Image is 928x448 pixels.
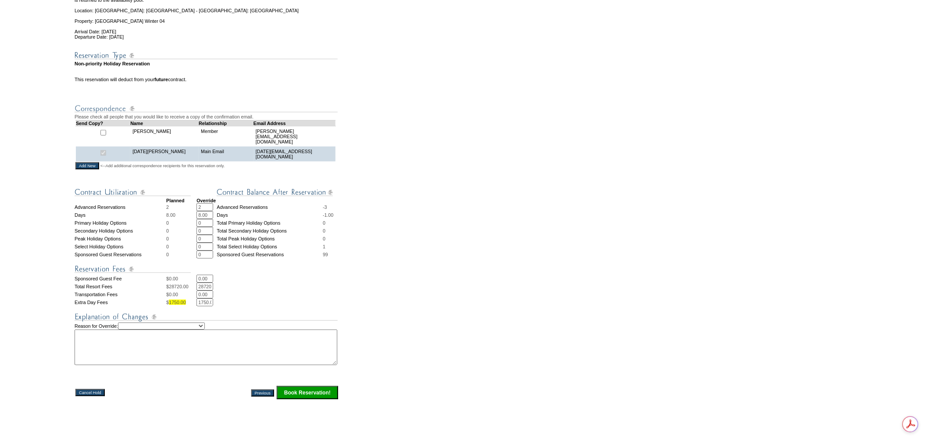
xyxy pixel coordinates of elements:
td: $ [166,283,196,290]
td: Non-priority Holiday Reservation [75,61,339,66]
strong: Planned [166,198,184,203]
span: Please check all people that you would like to receive a copy of the confirmation email. [75,114,253,119]
span: 1750.00 [169,300,186,305]
td: Primary Holiday Options [75,219,166,227]
input: Add New [75,162,99,169]
span: 0 [166,220,169,226]
td: Arrival Date: [DATE] [75,24,339,34]
td: Extra Day Fees [75,298,166,306]
td: [PERSON_NAME][EMAIL_ADDRESS][DOMAIN_NAME] [253,126,336,147]
td: Reason for Override: [75,323,339,365]
td: Name [130,120,199,126]
td: Secondary Holiday Options [75,227,166,235]
strong: Override [196,198,216,203]
td: Send Copy? [76,120,131,126]
td: $ [166,275,196,283]
span: -3 [323,204,327,210]
span: 0 [166,244,169,249]
input: Click this button to finalize your reservation. [277,386,338,399]
td: This reservation will deduct from your contract. [75,77,339,82]
img: Explanation of Changes [75,312,338,323]
td: Advanced Reservations [217,203,323,211]
td: Days [75,211,166,219]
input: Cancel Hold [75,389,105,396]
td: Sponsored Guest Reservations [75,251,166,258]
td: Total Peak Holiday Options [217,235,323,243]
span: <--Add additional correspondence recipients for this reservation only. [100,163,225,168]
td: Location: [GEOGRAPHIC_DATA]: [GEOGRAPHIC_DATA] - [GEOGRAPHIC_DATA]: [GEOGRAPHIC_DATA] [75,3,339,13]
td: Peak Holiday Options [75,235,166,243]
b: future [154,77,168,82]
img: Contract Utilization [75,187,191,198]
span: 0 [166,228,169,233]
td: Total Primary Holiday Options [217,219,323,227]
td: Sponsored Guest Reservations [217,251,323,258]
td: Main Email [199,147,253,161]
td: Total Resort Fees [75,283,166,290]
span: 0 [323,236,325,241]
span: 1 [323,244,325,249]
td: Property: [GEOGRAPHIC_DATA] Winter 04 [75,13,339,24]
img: Contract Balance After Reservation [217,187,333,198]
td: Days [217,211,323,219]
td: Transportation Fees [75,290,166,298]
span: 0 [166,252,169,257]
td: Departure Date: [DATE] [75,34,339,39]
input: Previous [251,390,274,397]
span: 0 [166,236,169,241]
span: 8.00 [166,212,175,218]
td: [DATE][PERSON_NAME] [130,147,199,161]
span: -1.00 [323,212,333,218]
td: $ [166,298,196,306]
img: Reservation Type [75,50,338,61]
span: 28720.00 [169,284,188,289]
td: Select Holiday Options [75,243,166,251]
span: 2 [166,204,169,210]
td: [PERSON_NAME] [130,126,199,147]
span: 0 [323,228,325,233]
td: Advanced Reservations [75,203,166,211]
span: 99 [323,252,328,257]
td: Total Secondary Holiday Options [217,227,323,235]
td: Sponsored Guest Fee [75,275,166,283]
td: [DATE][EMAIL_ADDRESS][DOMAIN_NAME] [253,147,336,161]
span: 0.00 [169,276,178,281]
td: $ [166,290,196,298]
span: 0 [323,220,325,226]
td: Relationship [199,120,253,126]
img: Reservation Fees [75,264,191,275]
td: Member [199,126,253,147]
span: 0.00 [169,292,178,297]
td: Email Address [253,120,336,126]
td: Total Select Holiday Options [217,243,323,251]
